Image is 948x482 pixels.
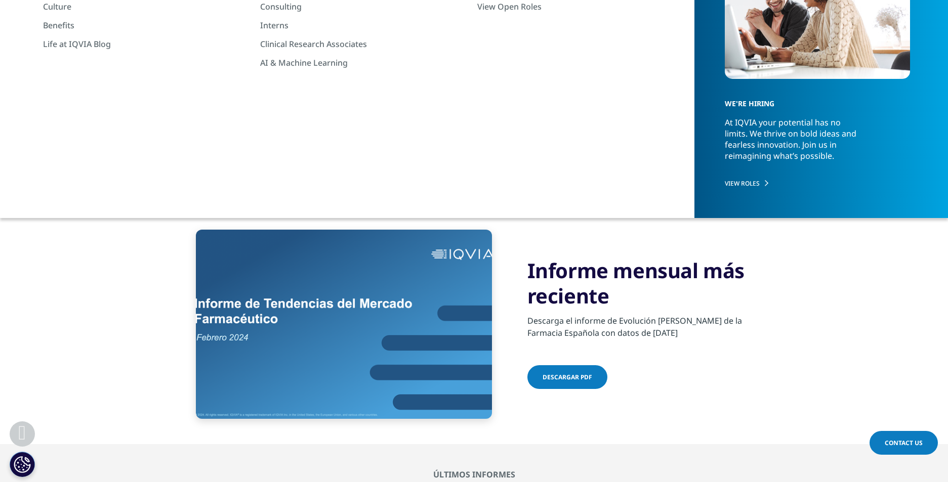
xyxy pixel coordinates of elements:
[870,431,938,455] a: Contact Us
[527,365,607,389] a: Descargar pdf
[43,1,242,12] a: Culture
[260,38,459,50] a: Clinical Research Associates
[527,258,773,309] h3: Informe mensual más reciente
[725,117,864,170] p: At IQVIA your potential has no limits. We thrive on bold ideas and fearless innovation. Join us i...
[725,81,900,117] h5: WE'RE HIRING
[885,439,923,447] span: Contact Us
[43,38,242,50] a: Life at IQVIA Blog
[477,1,676,12] a: View Open Roles
[527,315,773,345] p: Descarga el informe de Evolución [PERSON_NAME] de la Farmacia Española con datos de [DATE]
[260,57,459,68] a: AI & Machine Learning
[725,179,910,188] a: VIEW ROLES
[260,1,459,12] a: Consulting
[43,20,242,31] a: Benefits
[176,469,773,479] h2: últimos informes
[543,373,592,381] span: Descargar pdf
[10,452,35,477] button: Configuración de cookies
[260,20,459,31] a: Interns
